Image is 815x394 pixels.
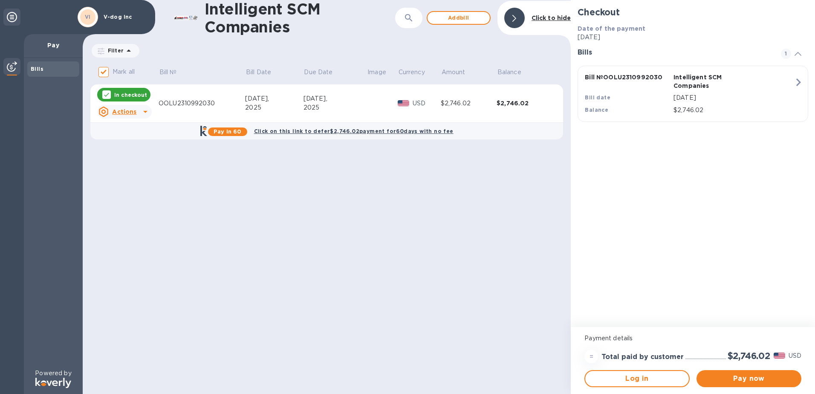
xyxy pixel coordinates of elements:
p: Powered by [35,369,71,378]
button: Bill №OOLU2310992030Intelligent SCM CompaniesBill date[DATE]Balance$2,746.02 [578,66,808,122]
b: Bills [31,66,43,72]
img: USD [398,100,409,106]
p: Bill № OOLU2310992030 [585,73,670,81]
span: 1 [781,49,791,59]
button: Log in [584,370,689,387]
b: Balance [585,107,608,113]
img: USD [774,353,785,359]
p: In checkout [114,91,147,98]
u: Actions [112,108,136,115]
button: Addbill [427,11,491,25]
div: [DATE], [303,94,367,103]
b: Date of the payment [578,25,645,32]
span: Log in [592,374,682,384]
p: Bill № [159,68,177,77]
div: OOLU2310992030 [159,99,245,108]
p: V-dog Inc [104,14,146,20]
p: Currency [399,68,425,77]
p: Intelligent SCM Companies [673,73,759,90]
span: Bill № [159,68,188,77]
p: Mark all [113,67,135,76]
div: [DATE], [245,94,303,103]
div: 2025 [245,103,303,112]
h2: Checkout [578,7,808,17]
p: $2,746.02 [673,106,794,115]
h3: Bills [578,49,771,57]
h2: $2,746.02 [728,351,770,361]
img: Logo [35,378,71,388]
span: Bill Date [246,68,282,77]
b: Pay in 60 [214,128,241,135]
span: Balance [497,68,532,77]
p: Pay [31,41,76,49]
div: = [584,350,598,363]
p: USD [789,351,801,360]
span: Add bill [434,13,483,23]
p: [DATE] [578,33,808,42]
b: VI [85,14,91,20]
b: Click to hide [532,14,571,21]
p: Amount [442,68,465,77]
button: Pay now [697,370,801,387]
p: Payment details [584,334,801,343]
b: Bill date [585,94,610,101]
div: $2,746.02 [441,99,497,108]
div: $2,746.02 [497,99,552,107]
p: Filter [104,47,124,54]
p: Bill Date [246,68,271,77]
b: Click on this link to defer $2,746.02 payment for 60 days with no fee [254,128,454,134]
p: Due Date [304,68,332,77]
span: Amount [442,68,477,77]
p: USD [413,99,441,108]
p: Image [367,68,386,77]
p: [DATE] [673,93,794,102]
h3: Total paid by customer [601,353,684,361]
div: 2025 [303,103,367,112]
span: Pay now [703,374,795,384]
span: Due Date [304,68,344,77]
p: Balance [497,68,521,77]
